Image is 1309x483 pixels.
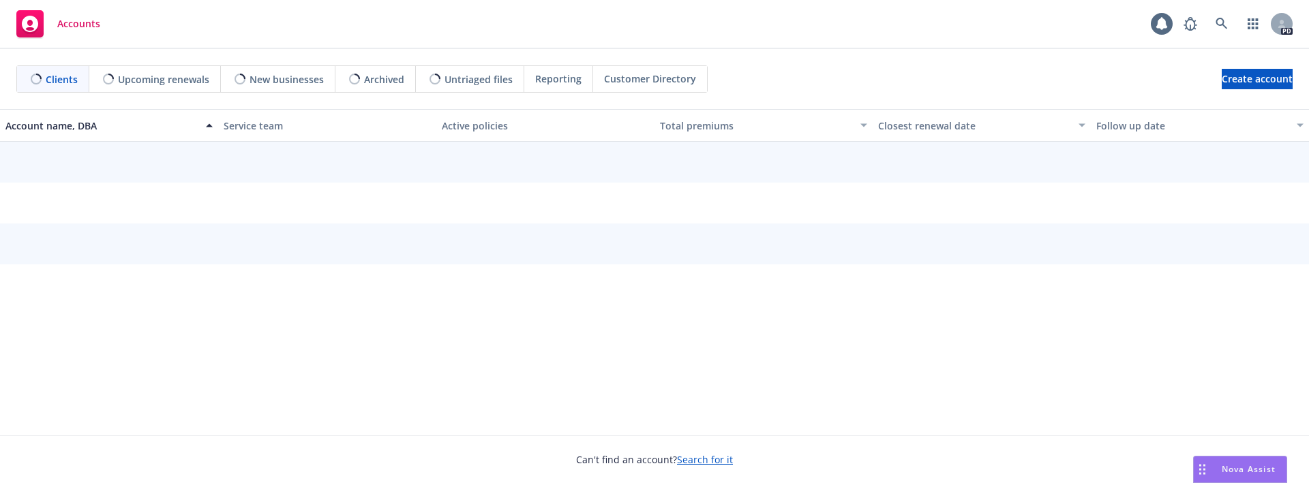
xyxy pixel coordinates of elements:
span: Untriaged files [445,72,513,87]
a: Create account [1222,69,1293,89]
span: Upcoming renewals [118,72,209,87]
a: Switch app [1239,10,1267,37]
button: Follow up date [1091,109,1309,142]
div: Account name, DBA [5,119,198,133]
span: Accounts [57,18,100,29]
button: Nova Assist [1193,456,1287,483]
a: Report a Bug [1177,10,1204,37]
span: Clients [46,72,78,87]
span: Create account [1222,66,1293,92]
div: Closest renewal date [878,119,1070,133]
div: Service team [224,119,431,133]
a: Search for it [677,453,733,466]
span: Nova Assist [1222,463,1276,475]
span: Reporting [535,72,582,86]
a: Accounts [11,5,106,43]
div: Total premiums [660,119,852,133]
button: Service team [218,109,436,142]
span: Archived [364,72,404,87]
span: New businesses [250,72,324,87]
a: Search [1208,10,1235,37]
button: Active policies [436,109,654,142]
span: Customer Directory [604,72,696,86]
button: Closest renewal date [873,109,1091,142]
div: Active policies [442,119,649,133]
button: Total premiums [654,109,873,142]
span: Can't find an account? [576,452,733,467]
div: Drag to move [1194,456,1211,482]
div: Follow up date [1096,119,1289,133]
